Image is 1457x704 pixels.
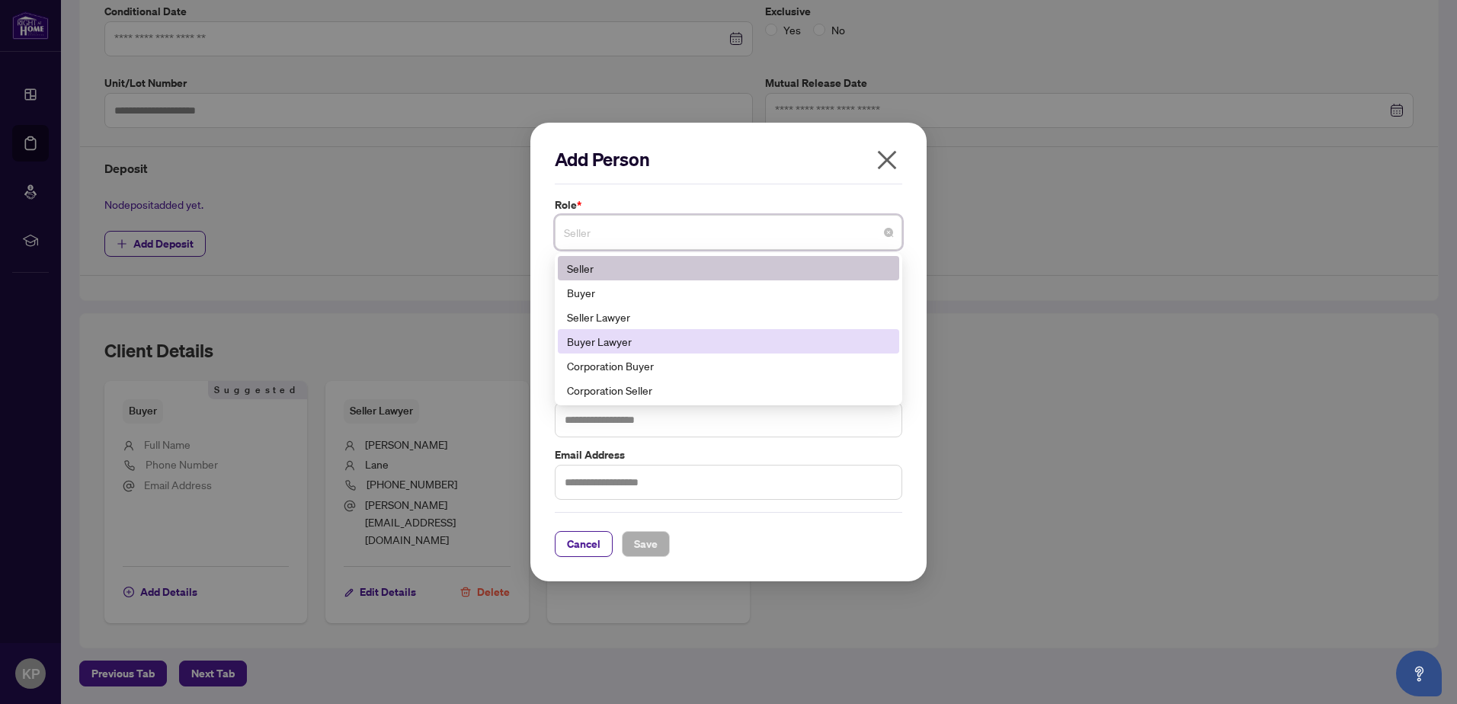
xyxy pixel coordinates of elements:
[555,197,902,213] label: Role
[555,531,613,557] button: Cancel
[567,309,890,325] div: Seller Lawyer
[567,284,890,301] div: Buyer
[555,147,902,171] h2: Add Person
[558,256,899,280] div: Seller
[567,382,890,398] div: Corporation Seller
[567,532,600,556] span: Cancel
[1396,651,1442,696] button: Open asap
[622,531,670,557] button: Save
[567,260,890,277] div: Seller
[558,329,899,354] div: Buyer Lawyer
[884,228,893,237] span: close-circle
[555,446,902,463] label: Email Address
[875,148,899,172] span: close
[558,305,899,329] div: Seller Lawyer
[567,357,890,374] div: Corporation Buyer
[567,333,890,350] div: Buyer Lawyer
[558,354,899,378] div: Corporation Buyer
[558,378,899,402] div: Corporation Seller
[558,280,899,305] div: Buyer
[564,218,893,247] span: Seller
